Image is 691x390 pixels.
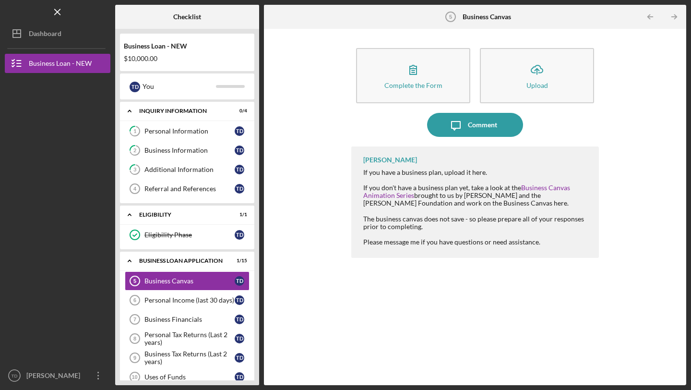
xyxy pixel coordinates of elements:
[235,295,244,305] div: T D
[133,355,136,361] tspan: 9
[384,82,442,89] div: Complete the Form
[133,278,136,284] tspan: 5
[363,183,570,199] a: Business Canvas Animation Series
[144,146,235,154] div: Business Information
[144,316,235,323] div: Business Financials
[139,108,223,114] div: INQUIRY INFORMATION
[125,271,250,291] a: 5Business CanvasTD
[144,231,235,239] div: Eligibility Phase
[235,184,244,194] div: T D
[363,169,589,207] div: If you have a business plan, upload it here. If you don't have a business plan yet, take a look a...
[480,48,594,103] button: Upload
[144,166,235,173] div: Additional Information
[363,156,417,164] div: [PERSON_NAME]
[468,113,497,137] div: Comment
[131,374,137,380] tspan: 10
[5,24,110,43] button: Dashboard
[144,185,235,193] div: Referral and References
[144,373,235,381] div: Uses of Funds
[363,215,589,231] div: The business canvas does not save - so please prepare all of your responses prior to completing.
[235,126,244,136] div: T D
[139,258,223,264] div: BUSINESS LOAN APPLICATION
[235,372,244,382] div: T D
[125,122,250,141] a: 1Personal InformationTD
[125,160,250,179] a: 3Additional InformationTD
[235,276,244,286] div: T D
[125,367,250,387] a: 10Uses of FundsTD
[235,230,244,240] div: T D
[133,128,136,134] tspan: 1
[124,42,250,50] div: Business Loan - NEW
[230,258,247,264] div: 1 / 15
[133,147,136,154] tspan: 2
[230,108,247,114] div: 0 / 4
[125,141,250,160] a: 2Business InformationTD
[133,186,137,192] tspan: 4
[144,296,235,304] div: Personal Income (last 30 days)
[235,334,244,343] div: T D
[125,310,250,329] a: 7Business FinancialsTD
[5,366,110,385] button: TD[PERSON_NAME]
[235,315,244,324] div: T D
[235,165,244,174] div: T D
[235,146,244,155] div: T D
[125,225,250,244] a: Eligibility PhaseTD
[29,24,61,46] div: Dashboard
[124,55,250,62] div: $10,000.00
[125,348,250,367] a: 9Business Tax Returns (Last 2 years)TD
[144,127,235,135] div: Personal Information
[139,212,223,218] div: ELIGIBILITY
[449,14,452,20] tspan: 5
[133,167,136,173] tspan: 3
[5,54,110,73] button: Business Loan - NEW
[29,54,92,75] div: Business Loan - NEW
[143,78,216,95] div: You
[133,336,136,341] tspan: 8
[125,291,250,310] a: 6Personal Income (last 30 days)TD
[235,353,244,363] div: T D
[173,13,201,21] b: Checklist
[144,277,235,285] div: Business Canvas
[463,13,511,21] b: Business Canvas
[24,366,86,388] div: [PERSON_NAME]
[125,179,250,198] a: 4Referral and ReferencesTD
[144,350,235,366] div: Business Tax Returns (Last 2 years)
[133,297,136,303] tspan: 6
[12,373,18,378] text: TD
[144,331,235,346] div: Personal Tax Returns (Last 2 years)
[133,317,136,322] tspan: 7
[356,48,470,103] button: Complete the Form
[230,212,247,218] div: 1 / 1
[125,329,250,348] a: 8Personal Tax Returns (Last 2 years)TD
[363,238,589,246] div: Please message me if you have questions or need assistance.
[130,82,140,92] div: T D
[427,113,523,137] button: Comment
[526,82,548,89] div: Upload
